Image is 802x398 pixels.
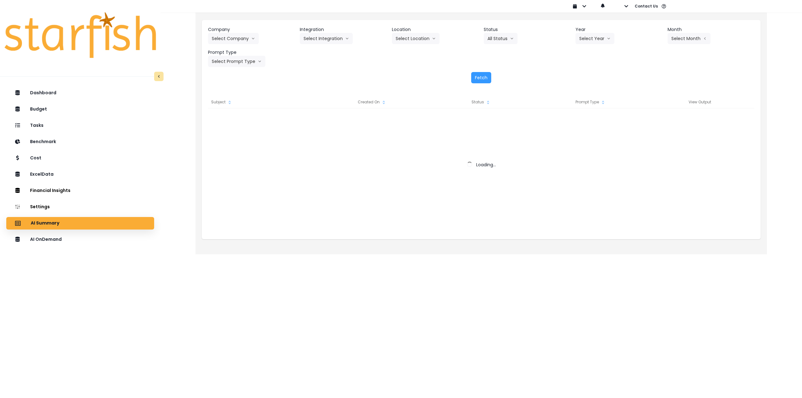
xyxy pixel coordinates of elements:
[6,136,154,148] button: Benchmark
[208,96,317,108] div: Subject
[345,35,349,42] svg: arrow down line
[208,26,295,33] header: Company
[6,87,154,99] button: Dashboard
[258,58,262,65] svg: arrow down line
[484,26,570,33] header: Status
[6,201,154,213] button: Settings
[6,184,154,197] button: Financial Insights
[703,35,707,42] svg: arrow left line
[251,35,255,42] svg: arrow down line
[601,100,606,105] svg: sort
[208,49,295,56] header: Prompt Type
[427,96,536,108] div: Status
[668,26,754,33] header: Month
[607,35,611,42] svg: arrow down line
[668,33,711,44] button: Select Montharrow left line
[208,56,265,67] button: Select Prompt Typearrow down line
[381,100,386,105] svg: sort
[30,106,47,112] p: Budget
[6,152,154,164] button: Cost
[317,96,427,108] div: Created On
[30,155,41,161] p: Cost
[6,233,154,246] button: AI OnDemand
[432,35,436,42] svg: arrow down line
[575,26,662,33] header: Year
[6,103,154,116] button: Budget
[30,139,56,144] p: Benchmark
[30,90,56,96] p: Dashboard
[6,168,154,181] button: ExcelData
[6,119,154,132] button: Tasks
[575,33,614,44] button: Select Yeararrow down line
[392,33,440,44] button: Select Locationarrow down line
[392,26,479,33] header: Location
[486,100,491,105] svg: sort
[471,72,491,83] button: Fetch
[6,217,154,230] button: AI Summary
[31,220,60,226] p: AI Summary
[30,172,54,177] p: ExcelData
[300,33,353,44] button: Select Integrationarrow down line
[484,33,518,44] button: All Statusarrow down line
[510,35,514,42] svg: arrow down line
[300,26,387,33] header: Integration
[30,237,62,242] p: AI OnDemand
[227,100,232,105] svg: sort
[645,96,754,108] div: View Output
[30,123,44,128] p: Tasks
[476,162,496,168] span: Loading...
[208,33,259,44] button: Select Companyarrow down line
[536,96,645,108] div: Prompt Type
